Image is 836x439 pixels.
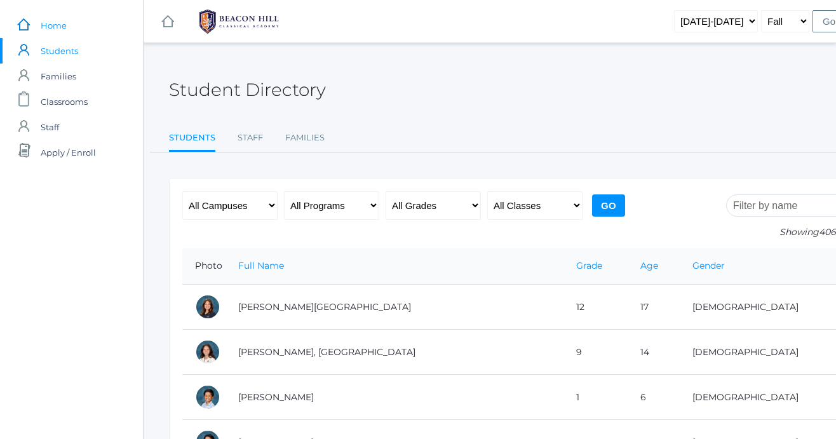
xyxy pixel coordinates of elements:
a: Students [169,125,215,152]
td: 9 [563,330,628,375]
span: Home [41,13,67,38]
div: Charlotte Abdulla [195,294,220,320]
a: Grade [576,260,602,271]
input: Go [592,194,625,217]
a: Age [640,260,658,271]
td: 6 [628,375,679,420]
div: Dominic Abrea [195,384,220,410]
span: Classrooms [41,89,88,114]
a: Gender [692,260,725,271]
span: Students [41,38,78,64]
span: Apply / Enroll [41,140,96,165]
span: Families [41,64,76,89]
td: 1 [563,375,628,420]
span: Staff [41,114,59,140]
td: 14 [628,330,679,375]
a: Families [285,125,325,151]
td: 17 [628,285,679,330]
td: 12 [563,285,628,330]
a: Staff [238,125,263,151]
a: Full Name [238,260,284,271]
div: Phoenix Abdulla [195,339,220,365]
img: 1_BHCALogos-05.png [191,6,287,37]
td: [PERSON_NAME] [226,375,563,420]
td: [PERSON_NAME][GEOGRAPHIC_DATA] [226,285,563,330]
h2: Student Directory [169,80,326,100]
td: [PERSON_NAME], [GEOGRAPHIC_DATA] [226,330,563,375]
span: 406 [819,226,836,238]
th: Photo [182,248,226,285]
